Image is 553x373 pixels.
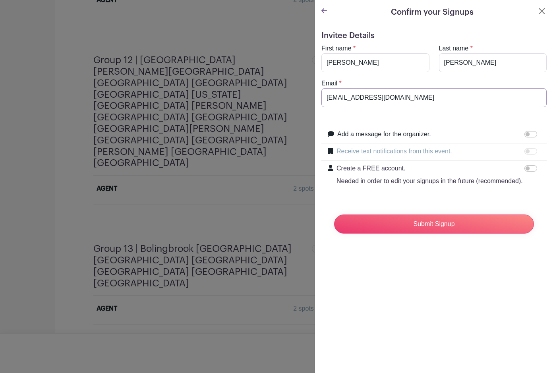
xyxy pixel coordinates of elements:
[321,44,352,53] label: First name
[537,6,547,16] button: Close
[334,215,534,234] input: Submit Signup
[439,44,469,53] label: Last name
[337,129,431,139] label: Add a message for the organizer.
[391,6,474,18] h5: Confirm your Signups
[321,31,547,41] h5: Invitee Details
[336,164,523,173] p: Create a FREE account.
[336,147,452,156] label: Receive text notifications from this event.
[321,79,337,88] label: Email
[336,176,523,186] p: Needed in order to edit your signups in the future (recommended).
